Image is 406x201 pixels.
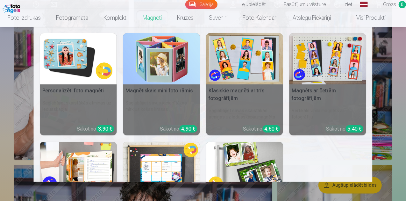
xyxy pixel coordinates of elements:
a: Magnēti [135,9,169,27]
a: Magnētiskais mini foto rāmisMagnētiskais mini foto rāmisSaglabājiet savus iecienītākos mirkļus ko... [123,33,200,135]
h6: Saglabājiet skaistākās atmiņas uz ledusskapja [40,97,117,123]
img: Magnētiskais iepirkumu saraksts [40,142,117,193]
a: Foto kalendāri [235,9,285,27]
a: Personalizēti foto magnētiPersonalizēti foto magnētiSaglabājiet skaistākās atmiņas uz ledusskapja... [40,33,117,135]
div: 3,90 € [96,125,114,133]
a: Atslēgu piekariņi [285,9,338,27]
a: Magnēts ar četrām fotogrāfijāmMagnēts ar četrām fotogrāfijāmVertikāls vinila magnēts ar fotogrāfi... [289,33,366,135]
div: 5,40 € [346,125,364,133]
h6: Vertikāls vinila magnēts ar fotogrāfiju [289,105,366,123]
img: Magnētiskās nedēļas piezīmes/grafiki 20x30 cm [123,142,200,193]
a: Visi produkti [338,9,393,27]
div: Sākot no [160,125,197,133]
span: Grozs [383,1,396,8]
img: Personalizēti foto magnēti [40,33,117,84]
div: 4,90 € [180,125,197,133]
img: Magnētiskais mini foto rāmis [123,33,200,84]
h5: Personalizēti foto magnēti [40,84,117,97]
div: 4,60 € [263,125,281,133]
div: Sākot no [326,125,364,133]
h6: Saglabājiet savas skaistākās atmiņas uz ledusskapja magnēta [206,105,283,123]
h5: Magnētiskais mini foto rāmis [123,84,200,97]
span: 0 [399,1,406,8]
a: Komplekti [96,9,135,27]
img: Magnētiskā dubultā fotogrāfija 6x9 cm [206,142,283,193]
a: Suvenīri [201,9,235,27]
h5: Magnēts ar četrām fotogrāfijām [289,84,366,105]
a: Krūzes [169,9,201,27]
img: Magnēts ar četrām fotogrāfijām [289,33,366,84]
h6: Saglabājiet savus iecienītākos mirkļus košās krāsās [123,97,200,123]
a: Klasiskie magnēti ar trīs fotogrāfijāmKlasiskie magnēti ar trīs fotogrāfijāmSaglabājiet savas ska... [206,33,283,135]
img: /fa1 [3,3,22,13]
h5: Klasiskie magnēti ar trīs fotogrāfijām [206,84,283,105]
img: Klasiskie magnēti ar trīs fotogrāfijām [206,33,283,84]
div: Sākot no [77,125,114,133]
div: Sākot no [243,125,281,133]
a: Fotogrāmata [48,9,96,27]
